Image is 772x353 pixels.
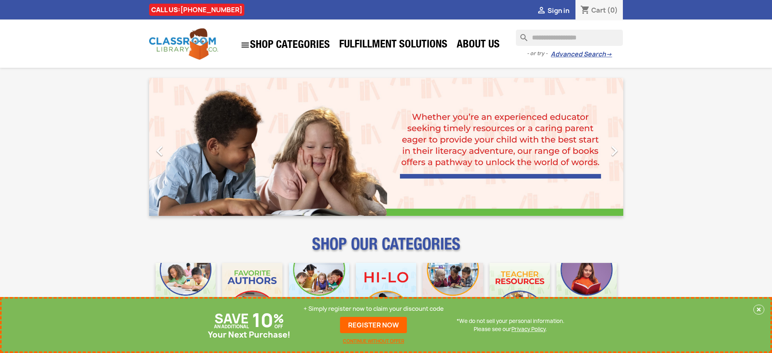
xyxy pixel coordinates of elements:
ul: Carousel container [149,78,623,216]
a: SHOP CATEGORIES [236,36,334,54]
i:  [604,141,624,161]
span: (0) [607,6,618,15]
img: CLC_HiLo_Mobile.jpg [356,263,416,323]
span: → [606,50,612,58]
a: Advanced Search→ [551,50,612,58]
img: CLC_Phonics_And_Decodables_Mobile.jpg [289,263,349,323]
i:  [240,40,250,50]
a:  Sign in [537,6,569,15]
p: SHOP OUR CATEGORIES [149,242,623,256]
img: CLC_Dyslexia_Mobile.jpg [556,263,617,323]
span: Sign in [547,6,569,15]
img: CLC_Favorite_Authors_Mobile.jpg [222,263,282,323]
a: [PHONE_NUMBER] [180,5,242,14]
img: CLC_Bulk_Mobile.jpg [156,263,216,323]
span: Cart [591,6,606,15]
span: - or try - [527,50,551,58]
i: search [516,30,526,39]
a: Fulfillment Solutions [335,37,451,54]
a: About Us [453,37,504,54]
img: CLC_Teacher_Resources_Mobile.jpg [490,263,550,323]
input: Search [516,30,623,46]
i:  [537,6,546,16]
i: shopping_cart [580,6,590,15]
div: CALL US: [149,4,244,16]
a: Next [552,78,623,216]
img: Classroom Library Company [149,28,218,60]
a: Previous [149,78,220,216]
i:  [150,141,170,161]
img: CLC_Fiction_Nonfiction_Mobile.jpg [423,263,483,323]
